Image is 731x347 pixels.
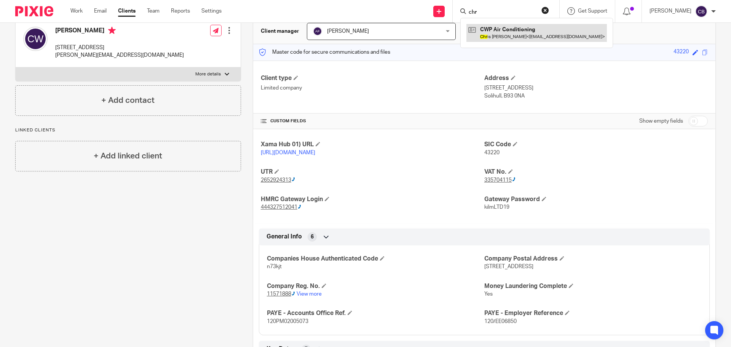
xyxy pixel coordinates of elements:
p: Limited company [261,84,484,92]
ctcspan: 11571888 [267,291,291,297]
span: n73kjt [267,264,282,269]
h4: PAYE - Accounts Office Ref. [267,309,484,317]
span: 43220 [484,150,500,155]
a: Team [147,7,160,15]
ctcspan: 444327512041 [261,205,297,210]
a: Reports [171,7,190,15]
ctc: Call 444327512041 with Linkus Desktop Client [261,205,302,210]
span: Yes [484,291,493,297]
a: Clients [118,7,136,15]
h4: SIC Code [484,141,708,149]
h4: Address [484,74,708,82]
img: Pixie [15,6,53,16]
ctc: Call 11571888 with Linkus Desktop Client [267,291,295,297]
h4: + Add linked client [94,150,162,162]
input: Search [468,9,536,16]
h4: UTR [261,168,484,176]
label: Show empty fields [639,117,683,125]
img: svg%3E [313,27,322,36]
p: More details [195,71,221,77]
h4: VAT No. [484,168,708,176]
span: General Info [267,233,302,241]
span: 120/EE06850 [484,319,517,324]
img: svg%3E [695,5,707,18]
p: Linked clients [15,127,241,133]
h3: Client manager [261,27,299,35]
span: [STREET_ADDRESS] [484,264,533,269]
a: [URL][DOMAIN_NAME] [261,150,315,155]
span: Get Support [578,8,607,14]
p: Solihull, B93 0NA [484,92,708,100]
ctc: Call 2652924313 with Linkus Desktop Client [261,177,295,183]
h4: Company Postal Address [484,255,702,263]
a: Email [94,7,107,15]
ctc: Call 335704115 with Linkus Desktop Client [484,177,516,183]
h4: Money Laundering Complete [484,282,702,290]
h4: CUSTOM FIELDS [261,118,484,124]
button: Clear [541,6,549,14]
h4: Xama Hub 01) URL [261,141,484,149]
h4: Gateway Password [484,195,708,203]
h4: Client type [261,74,484,82]
a: Work [70,7,83,15]
div: 43220 [674,48,689,57]
p: [STREET_ADDRESS] [484,84,708,92]
span: [PERSON_NAME] [327,29,369,34]
p: Master code for secure communications and files [259,48,390,56]
h4: HMRC Gateway Login [261,195,484,203]
span: 120PM 02005073 [267,319,308,324]
a: Settings [201,7,222,15]
h4: Companies House Authenticated Code [267,255,484,263]
p: [STREET_ADDRESS] [55,44,184,51]
h4: + Add contact [101,94,155,106]
span: kilmLTD19 [484,205,509,210]
h4: PAYE - Employer Reference [484,309,702,317]
span: 6 [311,233,314,241]
h4: Company Reg. No. [267,282,484,290]
ctcspan: 335704115 [484,177,512,183]
h4: [PERSON_NAME] [55,27,184,36]
a: View more [297,291,322,297]
p: [PERSON_NAME][EMAIL_ADDRESS][DOMAIN_NAME] [55,51,184,59]
i: Primary [108,27,116,34]
p: [PERSON_NAME] [650,7,691,15]
img: svg%3E [23,27,48,51]
ctcspan: 2652924313 [261,177,291,183]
